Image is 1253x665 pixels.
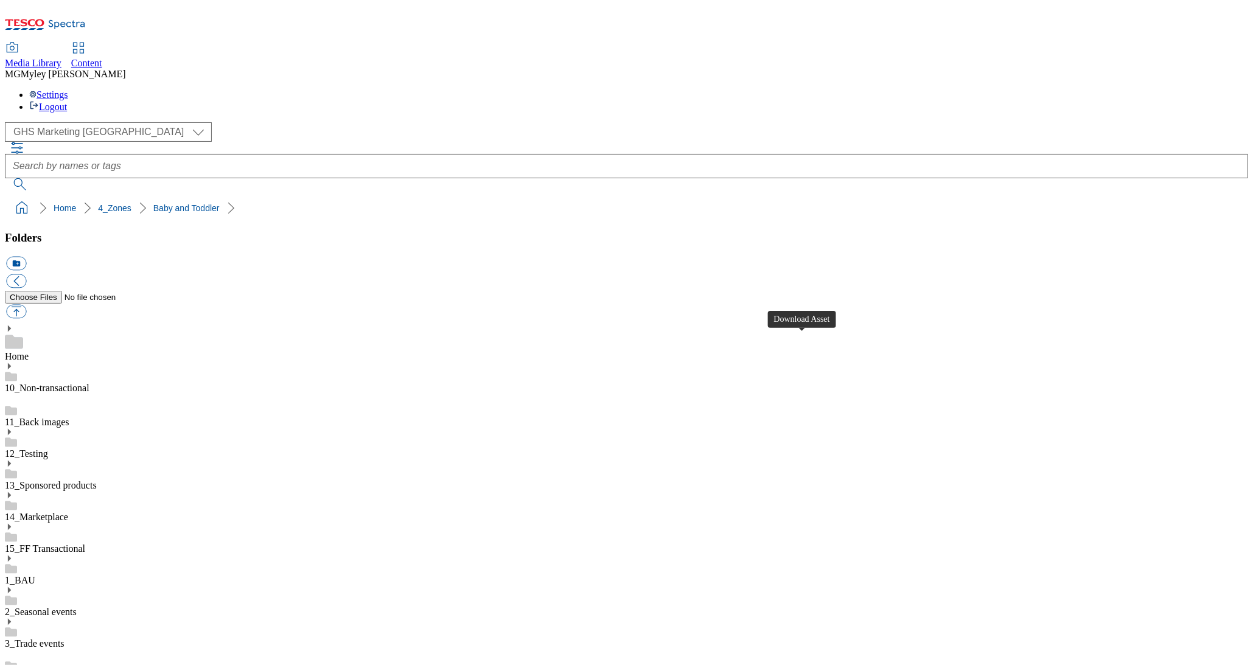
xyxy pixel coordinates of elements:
a: Baby and Toddler [153,203,220,213]
input: Search by names or tags [5,154,1248,178]
a: 14_Marketplace [5,512,68,522]
span: Myley [PERSON_NAME] [21,69,126,79]
a: Content [71,43,102,69]
a: 4_Zones [98,203,131,213]
span: Media Library [5,58,61,68]
a: Settings [29,89,68,100]
a: 15_FF Transactional [5,543,85,554]
a: 3_Trade events [5,638,65,649]
a: 11_Back images [5,417,69,427]
a: Home [5,351,29,361]
a: 12_Testing [5,448,48,459]
a: Media Library [5,43,61,69]
a: 13_Sponsored products [5,480,97,490]
a: home [12,198,32,218]
a: 10_Non-transactional [5,383,89,393]
a: 1_BAU [5,575,35,585]
a: Logout [29,102,67,112]
span: MG [5,69,21,79]
h3: Folders [5,231,1248,245]
a: 2_Seasonal events [5,607,77,617]
span: Content [71,58,102,68]
a: Home [54,203,76,213]
nav: breadcrumb [5,197,1248,220]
